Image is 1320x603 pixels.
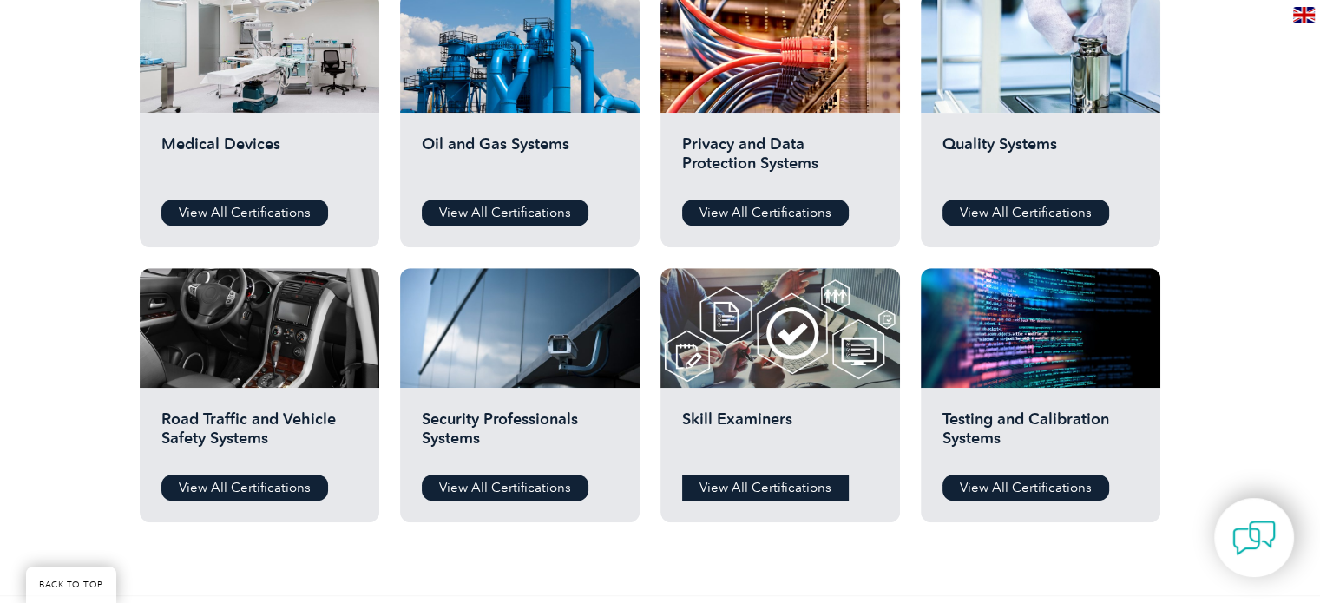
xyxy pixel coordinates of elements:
[161,475,328,501] a: View All Certifications
[422,475,588,501] a: View All Certifications
[942,200,1109,226] a: View All Certifications
[1293,7,1315,23] img: en
[422,200,588,226] a: View All Certifications
[682,410,878,462] h2: Skill Examiners
[422,410,618,462] h2: Security Professionals Systems
[26,567,116,603] a: BACK TO TOP
[161,134,358,187] h2: Medical Devices
[942,134,1139,187] h2: Quality Systems
[942,475,1109,501] a: View All Certifications
[161,410,358,462] h2: Road Traffic and Vehicle Safety Systems
[682,134,878,187] h2: Privacy and Data Protection Systems
[161,200,328,226] a: View All Certifications
[942,410,1139,462] h2: Testing and Calibration Systems
[1232,516,1276,560] img: contact-chat.png
[422,134,618,187] h2: Oil and Gas Systems
[682,475,849,501] a: View All Certifications
[682,200,849,226] a: View All Certifications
